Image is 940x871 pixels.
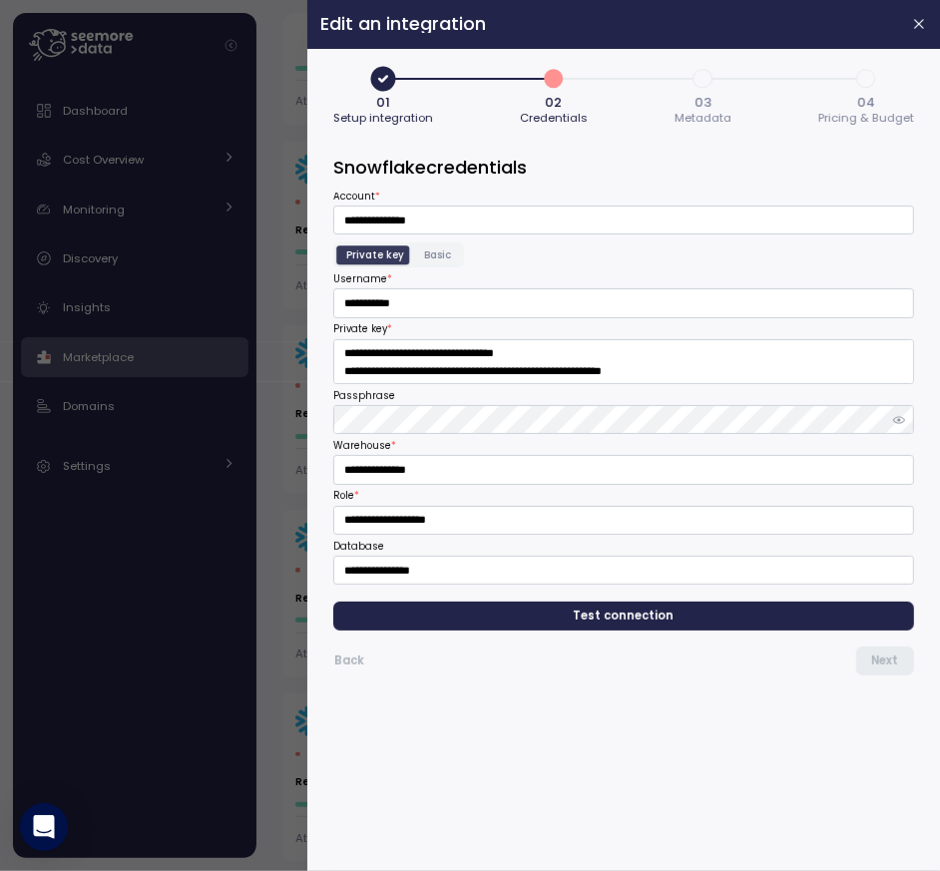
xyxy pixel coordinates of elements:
[675,113,731,124] span: Metadata
[546,96,563,109] span: 02
[333,113,433,124] span: Setup integration
[857,96,875,109] span: 04
[849,62,883,96] span: 4
[333,602,914,631] button: Test connection
[320,15,895,33] h2: Edit an integration
[333,155,914,180] h3: Snowflake credentials
[818,62,914,129] button: 404Pricing & Budget
[333,62,433,129] button: 01Setup integration
[695,96,711,109] span: 03
[424,247,451,262] span: Basic
[856,647,914,675] button: Next
[520,113,588,124] span: Credentials
[520,62,588,129] button: 202Credentials
[537,62,571,96] span: 2
[20,803,68,851] div: Open Intercom Messenger
[871,648,898,674] span: Next
[376,96,390,109] span: 01
[818,113,914,124] span: Pricing & Budget
[333,647,365,675] button: Back
[334,648,364,674] span: Back
[675,62,731,129] button: 303Metadata
[346,247,404,262] span: Private key
[687,62,720,96] span: 3
[574,603,675,630] span: Test connection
